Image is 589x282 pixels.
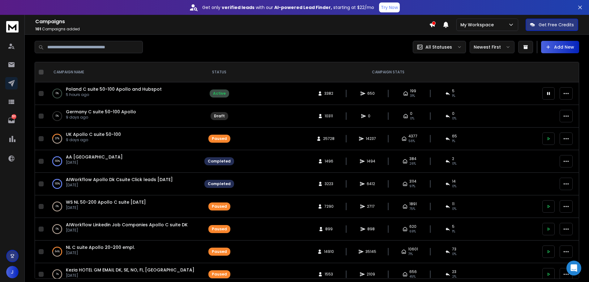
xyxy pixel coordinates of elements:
p: 64 % [55,249,60,255]
span: 97 % [409,184,415,189]
div: Paused [212,249,227,254]
span: 1 % [452,229,455,234]
span: 0 % [452,184,456,189]
span: 14 [452,179,456,184]
span: 1494 [367,159,375,164]
span: 25728 [323,136,335,141]
td: 100%AIWorkflow Apollo Dk Csuite Click leads [DATE][DATE] [46,173,201,195]
span: 3223 [325,181,333,186]
span: 1 % [452,139,455,144]
span: 45 % [409,274,416,279]
span: 384 [409,156,416,161]
span: 0% [452,116,456,121]
p: 0 % [56,113,59,119]
span: 101 [35,26,41,32]
strong: AI-powered Lead Finder, [274,4,332,11]
span: 0 % [452,206,456,211]
p: 100 % [55,158,60,164]
span: 71 % [408,252,413,257]
p: [DATE] [66,228,188,233]
span: 1496 [325,159,333,164]
button: Add New [541,41,579,53]
div: Draft [214,114,225,119]
span: 0 % [452,252,456,257]
span: 3114 [409,179,416,184]
p: 531 [11,114,16,119]
td: 0%AIWorkflow Linkedin Job Companies Apollo C suite DK[DATE] [46,218,201,241]
span: 4377 [408,134,417,139]
button: J [6,266,19,278]
a: AA [GEOGRAPHIC_DATA] [66,154,123,160]
td: 64%NL C suite Apollo 20-200 empl.[DATE] [46,241,201,263]
span: 0 [410,111,412,116]
div: Completed [208,181,231,186]
span: 898 [367,227,375,232]
p: 0 % [56,203,59,210]
div: Open Intercom Messenger [566,261,581,275]
span: 10601 [408,247,418,252]
img: logo [6,21,19,33]
a: WS NL 50-200 Apollo C suite [DATE] [66,199,146,205]
p: Try Now [381,4,398,11]
td: 0%Poland C suite 50-100 Apollo and Hubspot5 hours ago [46,82,201,105]
p: 0 % [56,226,59,232]
div: Paused [212,136,227,141]
div: Paused [212,272,227,277]
th: STATUS [201,62,238,82]
span: 56 % [408,139,415,144]
td: 37%UK Apollo C suite 50-1009 days ago [46,128,201,150]
div: Paused [212,204,227,209]
span: 2109 [367,272,375,277]
a: Poland C suite 50-100 Apollo and Hubspot [66,86,162,92]
span: 1 % [452,93,455,98]
span: 5 [452,89,455,93]
span: 73 [452,247,456,252]
a: Germany C suite 50-100 Apollo [66,109,136,115]
p: [DATE] [66,250,135,255]
button: Try Now [379,2,400,12]
span: 11 [452,202,455,206]
span: 5 [452,224,455,229]
p: 37 % [55,136,59,142]
p: 9 days ago [66,115,136,120]
button: Get Free Credits [526,19,578,31]
a: Kezia HOTEL GM EMAIL DK, SE, NO, FI, [GEOGRAPHIC_DATA], BE, [GEOGRAPHIC_DATA], TH, DE, AU, CH, HU... [66,267,383,273]
td: 0%Germany C suite 50-100 Apollo9 days ago [46,105,201,128]
span: 7290 [324,204,334,209]
span: 10311 [325,114,333,119]
span: 14910 [324,249,334,254]
span: 75 % [409,206,415,211]
span: 0 [368,114,374,119]
p: My Workspace [460,22,496,28]
span: 199 [410,89,416,93]
p: Campaigns added [35,27,429,32]
span: 2 % [452,274,456,279]
a: AIWorkflow Apollo Dk Csuite Click leads [DATE] [66,176,173,183]
p: Get only with our starting at $22/mo [202,4,374,11]
span: 656 [409,269,417,274]
span: 65 [452,134,457,139]
span: 1553 [325,272,333,277]
p: [DATE] [66,205,146,210]
span: 899 [325,227,333,232]
span: 6412 [367,181,375,186]
span: 0% [410,116,414,121]
span: AIWorkflow Linkedin Job Companies Apollo C suite DK [66,222,188,228]
span: 0 [452,111,455,116]
a: UK Apollo C suite 50-100 [66,131,121,137]
td: 100%AA [GEOGRAPHIC_DATA][DATE] [46,150,201,173]
span: 35145 [365,249,376,254]
td: 0%WS NL 50-200 Apollo C suite [DATE][DATE] [46,195,201,218]
div: Active [213,91,226,96]
p: [DATE] [66,183,173,188]
a: NL C suite Apollo 20-200 empl. [66,244,135,250]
